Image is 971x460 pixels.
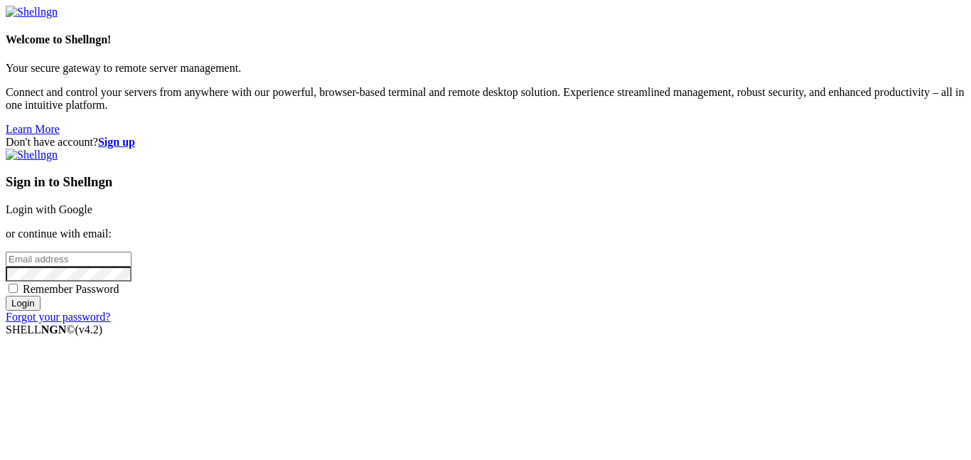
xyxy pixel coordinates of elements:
h4: Welcome to Shellngn! [6,33,965,46]
p: Your secure gateway to remote server management. [6,62,965,75]
span: SHELL © [6,323,102,336]
img: Shellngn [6,6,58,18]
div: Don't have account? [6,136,965,149]
img: Shellngn [6,149,58,161]
a: Login with Google [6,203,92,215]
p: or continue with email: [6,228,965,240]
b: NGN [41,323,67,336]
span: Remember Password [23,283,119,295]
input: Remember Password [9,284,18,293]
a: Forgot your password? [6,311,110,323]
h3: Sign in to Shellngn [6,174,965,190]
p: Connect and control your servers from anywhere with our powerful, browser-based terminal and remo... [6,86,965,112]
a: Learn More [6,123,60,135]
span: 4.2.0 [75,323,103,336]
a: Sign up [98,136,135,148]
input: Email address [6,252,132,267]
input: Login [6,296,41,311]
